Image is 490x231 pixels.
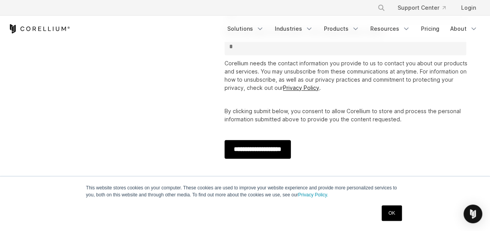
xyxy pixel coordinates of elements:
[416,22,444,36] a: Pricing
[374,1,388,15] button: Search
[283,84,319,91] a: Privacy Policy
[225,107,470,123] p: By clicking submit below, you consent to allow Corellium to store and process the personal inform...
[270,22,318,36] a: Industries
[455,1,482,15] a: Login
[8,24,70,33] a: Corellium Home
[223,22,482,36] div: Navigation Menu
[446,22,482,36] a: About
[86,184,404,198] p: This website stores cookies on your computer. These cookies are used to improve your website expe...
[223,22,269,36] a: Solutions
[225,59,470,92] p: Corellium needs the contact information you provide to us to contact you about our products and s...
[319,22,364,36] a: Products
[391,1,452,15] a: Support Center
[463,205,482,223] div: Open Intercom Messenger
[368,1,482,15] div: Navigation Menu
[366,22,415,36] a: Resources
[298,192,328,198] a: Privacy Policy.
[382,205,402,221] a: OK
